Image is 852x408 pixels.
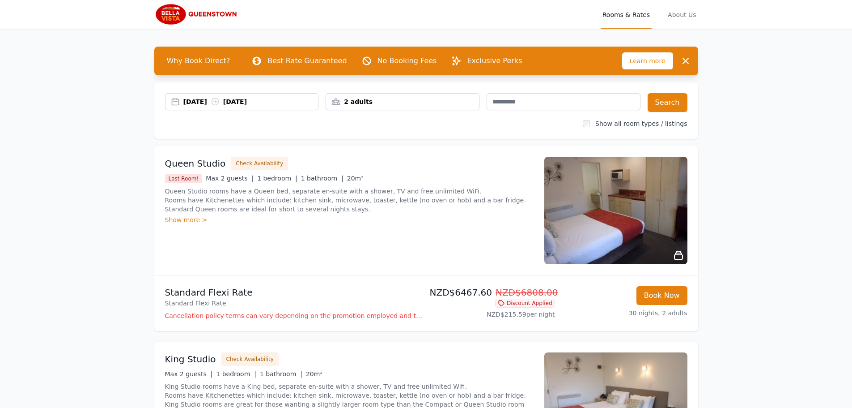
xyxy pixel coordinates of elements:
[306,370,322,378] span: 20m²
[257,175,297,182] span: 1 bedroom |
[622,52,673,69] span: Learn more
[326,97,479,106] div: 2 adults
[154,4,240,25] img: Bella Vista Queenstown
[377,56,437,66] p: No Booking Fees
[636,286,687,305] button: Book Now
[496,287,558,298] span: NZD$6808.00
[165,311,423,320] p: Cancellation policy terms can vary depending on the promotion employed and the time of stay of th...
[648,93,687,112] button: Search
[183,97,318,106] div: [DATE] [DATE]
[165,353,216,365] h3: King Studio
[221,352,279,366] button: Check Availability
[216,370,256,378] span: 1 bedroom |
[495,299,555,308] span: Discount Applied
[430,286,555,299] p: NZD$6467.60
[301,175,343,182] span: 1 bathroom |
[267,56,347,66] p: Best Rate Guaranteed
[347,175,364,182] span: 20m²
[231,157,288,170] button: Check Availability
[595,120,687,127] label: Show all room types / listings
[165,174,203,183] span: Last Room!
[165,215,534,224] div: Show more >
[165,187,534,214] p: Queen Studio rooms have a Queen bed, separate en-suite with a shower, TV and free unlimited WiFi....
[165,157,226,170] h3: Queen Studio
[206,175,254,182] span: Max 2 guests |
[165,286,423,299] p: Standard Flexi Rate
[260,370,302,378] span: 1 bathroom |
[165,370,213,378] span: Max 2 guests |
[562,309,687,318] p: 30 nights, 2 adults
[160,52,237,70] span: Why Book Direct?
[430,310,555,319] p: NZD$215.59 per night
[165,299,423,308] p: Standard Flexi Rate
[467,56,522,66] p: Exclusive Perks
